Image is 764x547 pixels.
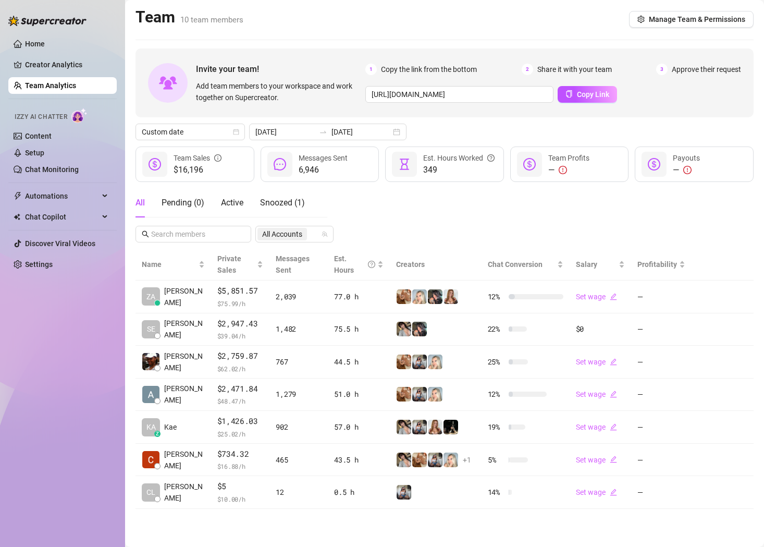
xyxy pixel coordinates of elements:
a: Set wageedit [576,358,617,366]
img: Raven [397,322,411,336]
td: — [631,444,692,477]
div: Est. Hours [334,253,375,276]
span: Approve their request [672,64,741,75]
span: 2 [522,64,533,75]
td: — [631,346,692,379]
img: Alyssa Reuse [142,386,159,403]
div: Pending ( 0 ) [162,197,204,209]
span: $16,196 [174,164,221,176]
div: — [548,164,589,176]
a: Setup [25,149,44,157]
a: Chat Monitoring [25,165,79,174]
img: ANDREA [412,387,427,402]
img: logo-BBDzfeDw.svg [8,16,87,26]
span: KA [146,421,156,433]
span: $ 39.04 /h [217,331,264,341]
img: Raven [397,453,411,467]
div: z [154,431,161,437]
img: Roux️‍ [412,453,427,467]
span: Izzy AI Chatter [15,112,67,122]
img: RavenGoesWild [443,420,458,434]
span: dollar-circle [523,158,536,171]
a: Set wageedit [576,423,617,431]
div: 44.5 h [334,356,384,368]
span: Payouts [673,154,700,162]
span: edit [610,358,617,366]
h2: Team [135,7,243,27]
span: edit [610,423,617,431]
a: Settings [25,260,53,269]
span: [PERSON_NAME] [164,448,205,471]
span: thunderbolt [14,192,22,200]
a: Team Analytics [25,81,76,90]
span: $2,947.43 [217,318,264,330]
span: 3 [656,64,668,75]
span: $2,471.84 [217,383,264,395]
span: calendar [233,129,239,135]
div: 902 [276,421,322,433]
div: All [135,197,145,209]
th: Creators [390,249,482,281]
span: 6,946 [299,164,348,176]
span: [PERSON_NAME] [164,383,205,406]
span: $734.32 [217,448,264,460]
div: 77.0 h [334,291,384,302]
img: Raven [397,420,411,434]
span: Messages Sent [299,154,348,162]
div: 1,279 [276,388,322,400]
img: Megan [443,453,458,467]
a: Set wageedit [576,456,617,464]
span: 349 [423,164,495,176]
a: Discover Viral Videos [25,239,95,248]
img: Roux️‍ [397,355,411,369]
span: setting [637,16,645,23]
a: Set wageedit [576,293,617,301]
span: [PERSON_NAME] [164,285,205,308]
span: $ 48.47 /h [217,396,264,406]
span: All Accounts [257,228,307,240]
td: — [631,313,692,346]
span: $5 [217,480,264,493]
span: $ 10.00 /h [217,494,264,504]
a: Content [25,132,52,140]
td: — [631,379,692,411]
span: Add team members to your workspace and work together on Supercreator. [196,80,361,103]
span: Snoozed ( 1 ) [260,198,305,208]
span: 22 % [488,323,504,335]
td: — [631,281,692,313]
span: copy [565,90,573,98]
span: SE [147,323,155,335]
span: Private Sales [217,254,241,274]
span: $ 25.02 /h [217,429,264,439]
span: Profitability [637,260,677,269]
span: All Accounts [262,228,302,240]
input: Start date [255,126,315,138]
span: Kae [164,421,177,433]
span: message [274,158,286,171]
span: 12 % [488,291,504,302]
th: Name [135,249,211,281]
iframe: Intercom live chat [729,512,754,537]
a: Creator Analytics [25,56,108,73]
span: ZA [146,291,155,302]
div: 75.5 h [334,323,384,335]
span: Salary [576,260,597,269]
div: 57.0 h [334,421,384,433]
span: Active [221,198,243,208]
span: $ 16.88 /h [217,461,264,471]
div: 43.5 h [334,454,384,466]
div: 1,482 [276,323,322,335]
span: Team Profits [548,154,589,162]
img: AI Chatter [71,108,88,123]
div: $0 [576,323,625,335]
span: $ 62.02 /h [217,363,264,374]
a: Set wageedit [576,488,617,496]
span: Copy Link [577,90,609,99]
span: info-circle [214,152,221,164]
span: Chat Conversion [488,260,543,269]
span: Invite your team! [196,63,365,76]
img: Megan [428,387,442,402]
span: edit [610,391,617,398]
img: Megan [412,289,427,304]
span: edit [610,456,617,463]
